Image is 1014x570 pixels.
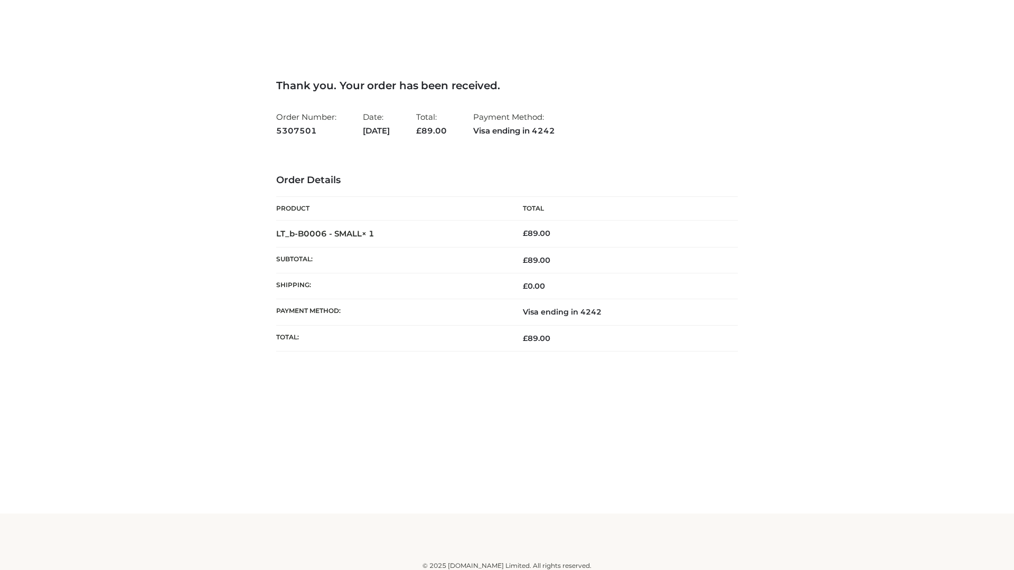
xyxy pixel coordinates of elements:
span: £ [523,255,528,265]
bdi: 0.00 [523,281,545,291]
li: Payment Method: [473,108,555,140]
th: Product [276,197,507,221]
li: Order Number: [276,108,336,140]
span: 89.00 [523,255,550,265]
h3: Thank you. Your order has been received. [276,79,738,92]
strong: [DATE] [363,124,390,138]
bdi: 89.00 [523,229,550,238]
th: Total [507,197,738,221]
span: 89.00 [523,334,550,343]
strong: × 1 [362,229,374,239]
strong: 5307501 [276,124,336,138]
strong: LT_b-B0006 - SMALL [276,229,374,239]
th: Shipping: [276,273,507,299]
th: Payment method: [276,299,507,325]
h3: Order Details [276,175,738,186]
strong: Visa ending in 4242 [473,124,555,138]
li: Total: [416,108,447,140]
span: £ [416,126,421,136]
span: £ [523,334,528,343]
span: £ [523,281,528,291]
span: £ [523,229,528,238]
span: 89.00 [416,126,447,136]
td: Visa ending in 4242 [507,299,738,325]
th: Total: [276,325,507,351]
th: Subtotal: [276,247,507,273]
li: Date: [363,108,390,140]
